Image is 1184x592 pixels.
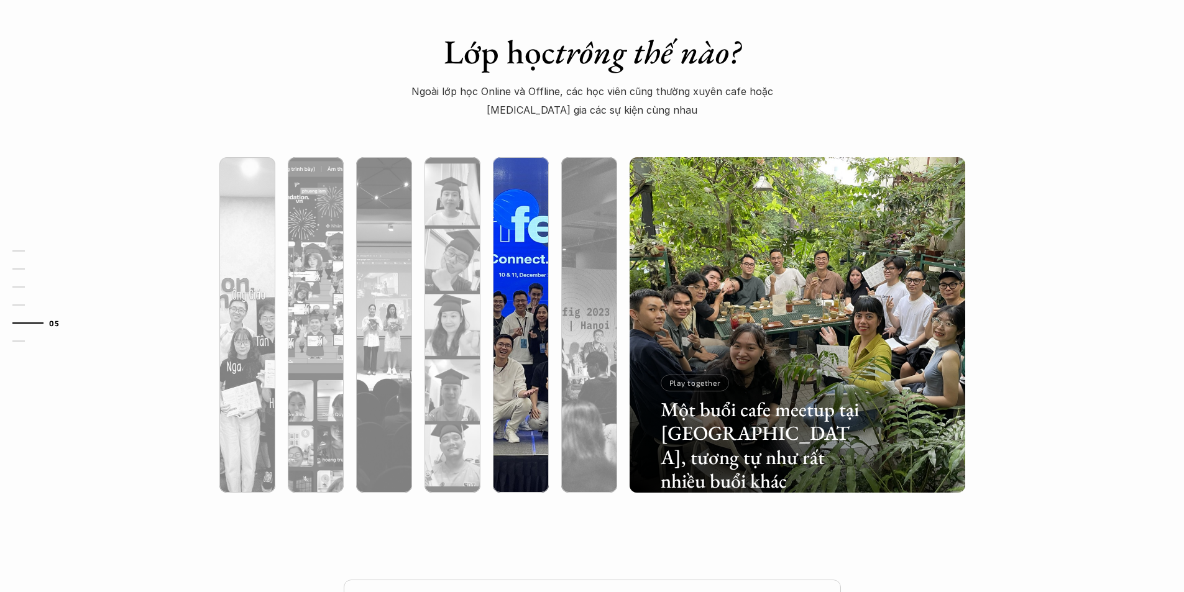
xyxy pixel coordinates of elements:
h3: Một buổi cafe meetup tại [GEOGRAPHIC_DATA], tương tự như rất nhiều buổi khác [661,398,861,493]
h1: Lớp học [375,32,809,72]
strong: 05 [49,319,59,327]
a: 05 [12,316,71,330]
p: Play together [669,378,721,387]
em: trông thế nào? [555,30,740,73]
p: Ngoài lớp học Online và Offline, các học viên cũng thường xuyên cafe hoặc [MEDICAL_DATA] gia các ... [403,82,781,120]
